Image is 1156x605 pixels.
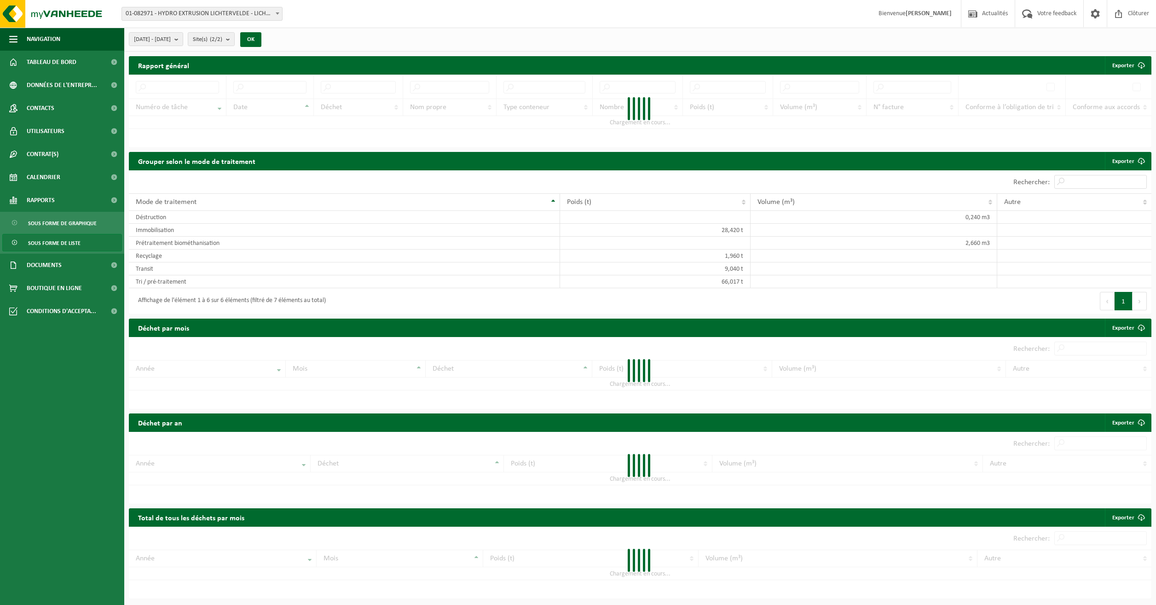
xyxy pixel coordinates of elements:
[1105,56,1150,75] button: Exporter
[129,262,560,275] td: Transit
[129,508,254,526] h2: Total de tous les déchets par mois
[122,7,282,20] span: 01-082971 - HYDRO EXTRUSION LICHTERVELDE - LICHTERVELDE
[210,36,222,42] count: (2/2)
[560,224,751,237] td: 28,420 t
[27,51,76,74] span: Tableau de bord
[1013,179,1050,186] label: Rechercher:
[133,293,326,309] div: Affichage de l'élément 1 à 6 sur 6 éléments (filtré de 7 éléments au total)
[27,166,60,189] span: Calendrier
[129,250,560,262] td: Recyclage
[129,56,198,75] h2: Rapport général
[27,189,55,212] span: Rapports
[27,300,96,323] span: Conditions d'accepta...
[1105,319,1150,337] a: Exporter
[129,413,191,431] h2: Déchet par an
[2,214,122,232] a: Sous forme de graphique
[751,237,997,250] td: 2,660 m3
[129,275,560,288] td: Tri / pré-traitement
[27,254,62,277] span: Documents
[560,275,751,288] td: 66,017 t
[27,74,97,97] span: Données de l'entrepr...
[240,32,261,47] button: OK
[906,10,952,17] strong: [PERSON_NAME]
[1115,292,1133,310] button: 1
[1105,152,1150,170] a: Exporter
[136,198,197,206] span: Mode de traitement
[129,237,560,250] td: Prétraitement biométhanisation
[27,28,60,51] span: Navigation
[129,211,560,224] td: Déstruction
[129,152,265,170] h2: Grouper selon le mode de traitement
[27,120,64,143] span: Utilisateurs
[121,7,283,21] span: 01-082971 - HYDRO EXTRUSION LICHTERVELDE - LICHTERVELDE
[560,250,751,262] td: 1,960 t
[560,262,751,275] td: 9,040 t
[567,198,591,206] span: Poids (t)
[1133,292,1147,310] button: Next
[188,32,235,46] button: Site(s)(2/2)
[28,215,97,232] span: Sous forme de graphique
[27,97,54,120] span: Contacts
[1004,198,1021,206] span: Autre
[129,32,183,46] button: [DATE] - [DATE]
[1105,413,1150,432] a: Exporter
[757,198,795,206] span: Volume (m³)
[751,211,997,224] td: 0,240 m3
[27,143,58,166] span: Contrat(s)
[1100,292,1115,310] button: Previous
[27,277,82,300] span: Boutique en ligne
[1105,508,1150,527] a: Exporter
[129,224,560,237] td: Immobilisation
[28,234,81,252] span: Sous forme de liste
[2,234,122,251] a: Sous forme de liste
[129,319,198,337] h2: Déchet par mois
[193,33,222,47] span: Site(s)
[134,33,171,47] span: [DATE] - [DATE]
